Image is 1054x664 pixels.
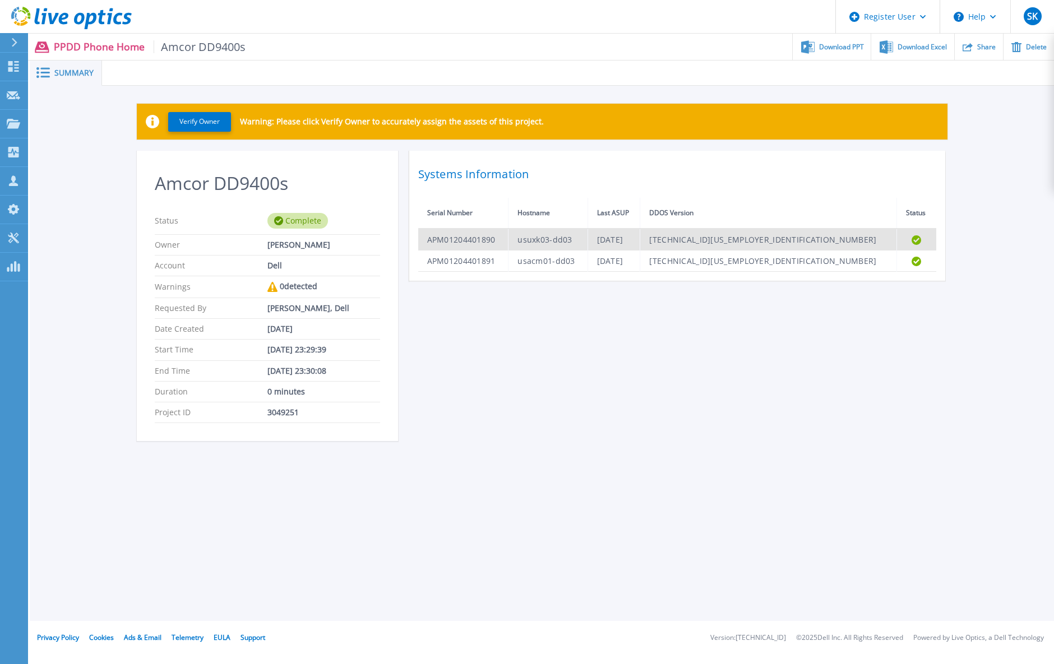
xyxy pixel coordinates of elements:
[508,250,588,272] td: usacm01-dd03
[267,345,380,354] div: [DATE] 23:29:39
[241,633,265,642] a: Support
[154,40,246,53] span: Amcor DD9400s
[898,44,947,50] span: Download Excel
[896,198,936,229] th: Status
[588,250,640,272] td: [DATE]
[819,44,864,50] span: Download PPT
[418,164,936,184] h2: Systems Information
[1026,44,1047,50] span: Delete
[588,229,640,250] td: [DATE]
[155,408,267,417] p: Project ID
[418,250,508,272] td: APM01204401891
[124,633,161,642] a: Ads & Email
[1027,12,1038,21] span: SK
[267,282,380,292] div: 0 detected
[155,345,267,354] p: Start Time
[37,633,79,642] a: Privacy Policy
[89,633,114,642] a: Cookies
[418,229,508,250] td: APM01204401890
[508,229,588,250] td: usuxk03-dd03
[913,634,1044,642] li: Powered by Live Optics, a Dell Technology
[710,634,786,642] li: Version: [TECHNICAL_ID]
[508,198,588,229] th: Hostname
[267,387,380,396] div: 0 minutes
[155,261,267,270] p: Account
[640,198,896,229] th: DDOS Version
[155,240,267,249] p: Owner
[418,198,508,229] th: Serial Number
[214,633,230,642] a: EULA
[155,366,267,375] p: End Time
[155,387,267,396] p: Duration
[267,213,328,229] div: Complete
[54,40,246,53] p: PPDD Phone Home
[267,240,380,249] div: [PERSON_NAME]
[155,213,267,229] p: Status
[640,250,896,272] td: [TECHNICAL_ID][US_EMPLOYER_IDENTIFICATION_NUMBER]
[168,112,231,132] button: Verify Owner
[155,324,267,333] p: Date Created
[155,282,267,292] p: Warnings
[977,44,996,50] span: Share
[267,324,380,333] div: [DATE]
[172,633,204,642] a: Telemetry
[155,304,267,313] p: Requested By
[588,198,640,229] th: Last ASUP
[54,69,94,77] span: Summary
[640,229,896,250] td: [TECHNICAL_ID][US_EMPLOYER_IDENTIFICATION_NUMBER]
[155,173,380,194] h2: Amcor DD9400s
[267,304,380,313] div: [PERSON_NAME], Dell
[267,408,380,417] div: 3049251
[796,634,903,642] li: © 2025 Dell Inc. All Rights Reserved
[240,117,544,126] p: Warning: Please click Verify Owner to accurately assign the assets of this project.
[267,261,380,270] div: Dell
[267,366,380,375] div: [DATE] 23:30:08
